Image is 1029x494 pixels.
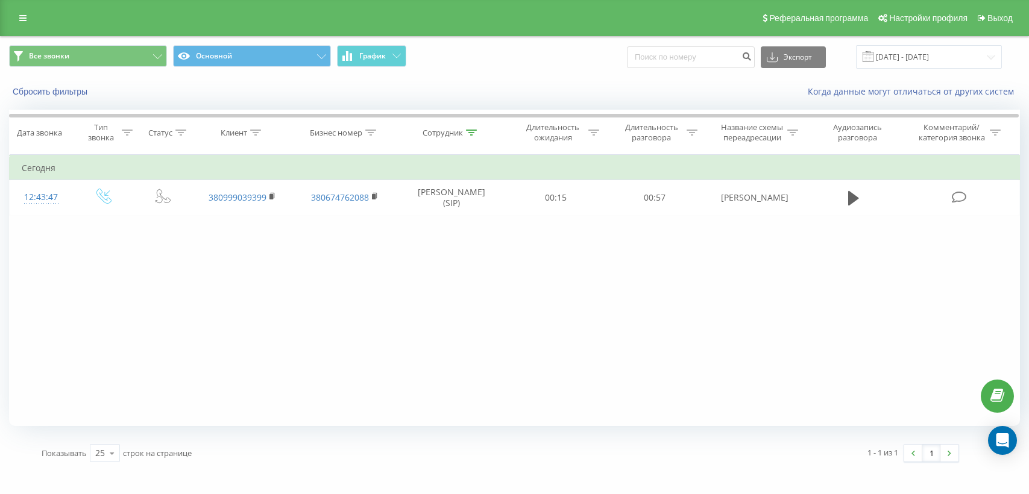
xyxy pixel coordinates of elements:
a: Когда данные могут отличаться от других систем [808,86,1020,97]
td: 00:15 [506,180,605,215]
a: 1 [922,445,940,461]
div: Статус [148,128,172,138]
div: Комментарий/категория звонка [916,122,987,143]
span: Показывать [42,448,87,458]
div: Аудиозапись разговора [819,122,897,143]
button: Все звонки [9,45,167,67]
div: Длительность разговора [619,122,684,143]
div: Сотрудник [423,128,463,138]
div: Open Intercom Messenger [988,426,1017,455]
span: График [359,52,386,60]
a: 380674762088 [311,192,369,203]
div: Название схемы переадресации [720,122,784,143]
div: 25 [95,447,105,459]
a: 380999039399 [209,192,266,203]
span: Выход [987,13,1013,23]
button: Сбросить фильтры [9,86,93,97]
span: Реферальная программа [769,13,868,23]
span: строк на странице [123,448,192,458]
td: Сегодня [10,156,1020,180]
input: Поиск по номеру [627,46,755,68]
span: Все звонки [29,51,69,61]
button: Основной [173,45,331,67]
div: 1 - 1 из 1 [867,446,898,458]
span: Настройки профиля [889,13,968,23]
td: [PERSON_NAME] [703,180,806,215]
div: Длительность ожидания [521,122,585,143]
div: 12:43:47 [22,186,60,209]
div: Тип звонка [83,122,119,143]
div: Дата звонка [17,128,62,138]
td: [PERSON_NAME] (SIP) [396,180,506,215]
div: Клиент [221,128,247,138]
td: 00:57 [605,180,704,215]
button: График [337,45,406,67]
div: Бизнес номер [310,128,362,138]
button: Экспорт [761,46,826,68]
